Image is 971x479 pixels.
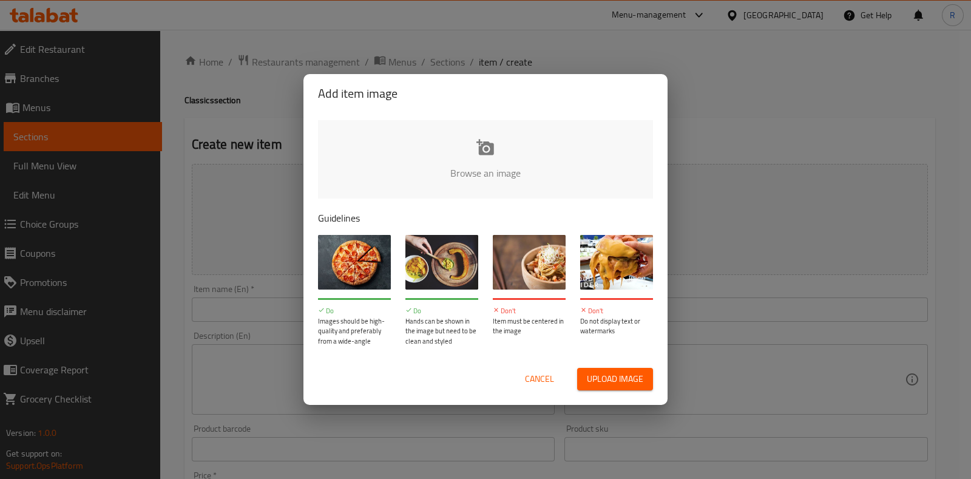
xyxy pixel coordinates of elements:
[405,306,478,316] p: Do
[577,368,653,390] button: Upload image
[318,306,391,316] p: Do
[405,235,478,290] img: guide-img-2@3x.jpg
[318,235,391,290] img: guide-img-1@3x.jpg
[587,372,643,387] span: Upload image
[520,368,559,390] button: Cancel
[580,306,653,316] p: Don't
[318,84,653,103] h2: Add item image
[318,211,653,225] p: Guidelines
[405,316,478,347] p: Hands can be shown in the image but need to be clean and styled
[493,235,566,290] img: guide-img-3@3x.jpg
[493,306,566,316] p: Don't
[493,316,566,336] p: Item must be centered in the image
[525,372,554,387] span: Cancel
[318,316,391,347] p: Images should be high-quality and preferably from a wide-angle
[580,235,653,290] img: guide-img-4@3x.jpg
[580,316,653,336] p: Do not display text or watermarks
